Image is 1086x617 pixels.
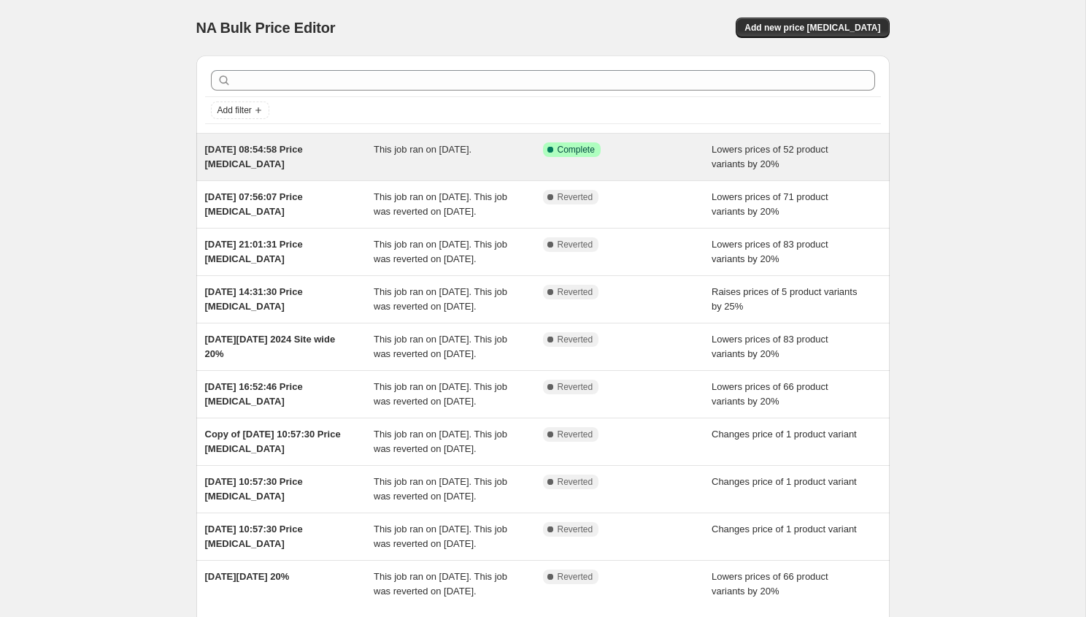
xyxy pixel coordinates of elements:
[205,239,303,264] span: [DATE] 21:01:31 Price [MEDICAL_DATA]
[374,476,507,502] span: This job ran on [DATE]. This job was reverted on [DATE].
[374,429,507,454] span: This job ran on [DATE]. This job was reverted on [DATE].
[211,101,269,119] button: Add filter
[374,524,507,549] span: This job ran on [DATE]. This job was reverted on [DATE].
[712,381,828,407] span: Lowers prices of 66 product variants by 20%
[744,22,880,34] span: Add new price [MEDICAL_DATA]
[712,191,828,217] span: Lowers prices of 71 product variants by 20%
[374,144,471,155] span: This job ran on [DATE].
[712,239,828,264] span: Lowers prices of 83 product variants by 20%
[558,334,593,345] span: Reverted
[712,476,857,487] span: Changes price of 1 product variant
[205,144,303,169] span: [DATE] 08:54:58 Price [MEDICAL_DATA]
[712,286,857,312] span: Raises prices of 5 product variants by 25%
[205,476,303,502] span: [DATE] 10:57:30 Price [MEDICAL_DATA]
[558,381,593,393] span: Reverted
[205,334,336,359] span: [DATE][DATE] 2024 Site wide 20%
[205,429,341,454] span: Copy of [DATE] 10:57:30 Price [MEDICAL_DATA]
[374,571,507,597] span: This job ran on [DATE]. This job was reverted on [DATE].
[558,524,593,535] span: Reverted
[558,239,593,250] span: Reverted
[374,381,507,407] span: This job ran on [DATE]. This job was reverted on [DATE].
[558,476,593,488] span: Reverted
[374,239,507,264] span: This job ran on [DATE]. This job was reverted on [DATE].
[558,191,593,203] span: Reverted
[558,144,595,156] span: Complete
[712,429,857,440] span: Changes price of 1 product variant
[712,144,828,169] span: Lowers prices of 52 product variants by 20%
[712,571,828,597] span: Lowers prices of 66 product variants by 20%
[374,334,507,359] span: This job ran on [DATE]. This job was reverted on [DATE].
[217,104,252,116] span: Add filter
[196,20,336,36] span: NA Bulk Price Editor
[205,381,303,407] span: [DATE] 16:52:46 Price [MEDICAL_DATA]
[205,286,303,312] span: [DATE] 14:31:30 Price [MEDICAL_DATA]
[558,429,593,440] span: Reverted
[558,571,593,583] span: Reverted
[374,286,507,312] span: This job ran on [DATE]. This job was reverted on [DATE].
[736,18,889,38] button: Add new price [MEDICAL_DATA]
[205,571,290,582] span: [DATE][DATE] 20%
[558,286,593,298] span: Reverted
[374,191,507,217] span: This job ran on [DATE]. This job was reverted on [DATE].
[712,334,828,359] span: Lowers prices of 83 product variants by 20%
[205,191,303,217] span: [DATE] 07:56:07 Price [MEDICAL_DATA]
[205,524,303,549] span: [DATE] 10:57:30 Price [MEDICAL_DATA]
[712,524,857,534] span: Changes price of 1 product variant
